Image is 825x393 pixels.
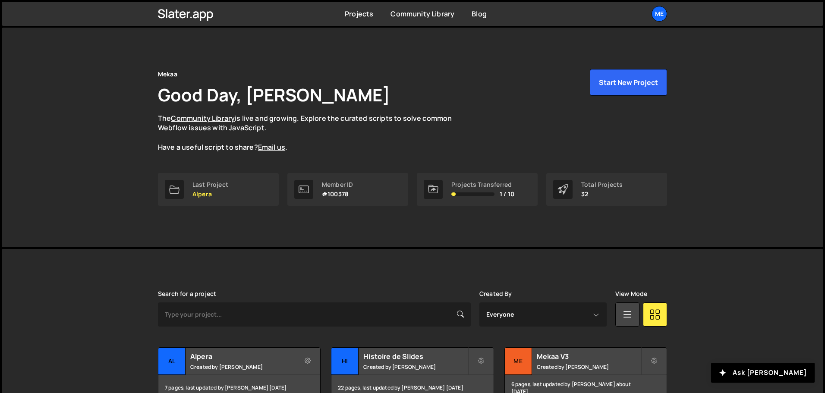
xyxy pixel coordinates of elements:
[711,363,815,383] button: Ask [PERSON_NAME]
[479,290,512,297] label: Created By
[331,348,359,375] div: Hi
[581,181,623,188] div: Total Projects
[390,9,454,19] a: Community Library
[363,352,467,361] h2: Histoire de Slides
[505,348,532,375] div: Me
[615,290,647,297] label: View Mode
[158,83,390,107] h1: Good Day, [PERSON_NAME]
[192,181,228,188] div: Last Project
[322,181,353,188] div: Member ID
[652,6,667,22] a: Me
[363,363,467,371] small: Created by [PERSON_NAME]
[158,348,186,375] div: Al
[190,352,294,361] h2: Alpera
[451,181,514,188] div: Projects Transferred
[581,191,623,198] p: 32
[158,302,471,327] input: Type your project...
[472,9,487,19] a: Blog
[171,113,235,123] a: Community Library
[158,290,216,297] label: Search for a project
[158,69,177,79] div: Mekaa
[158,173,279,206] a: Last Project Alpera
[345,9,373,19] a: Projects
[537,352,641,361] h2: Mekaa V3
[192,191,228,198] p: Alpera
[322,191,353,198] p: #100378
[190,363,294,371] small: Created by [PERSON_NAME]
[590,69,667,96] button: Start New Project
[258,142,285,152] a: Email us
[500,191,514,198] span: 1 / 10
[537,363,641,371] small: Created by [PERSON_NAME]
[158,113,469,152] p: The is live and growing. Explore the curated scripts to solve common Webflow issues with JavaScri...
